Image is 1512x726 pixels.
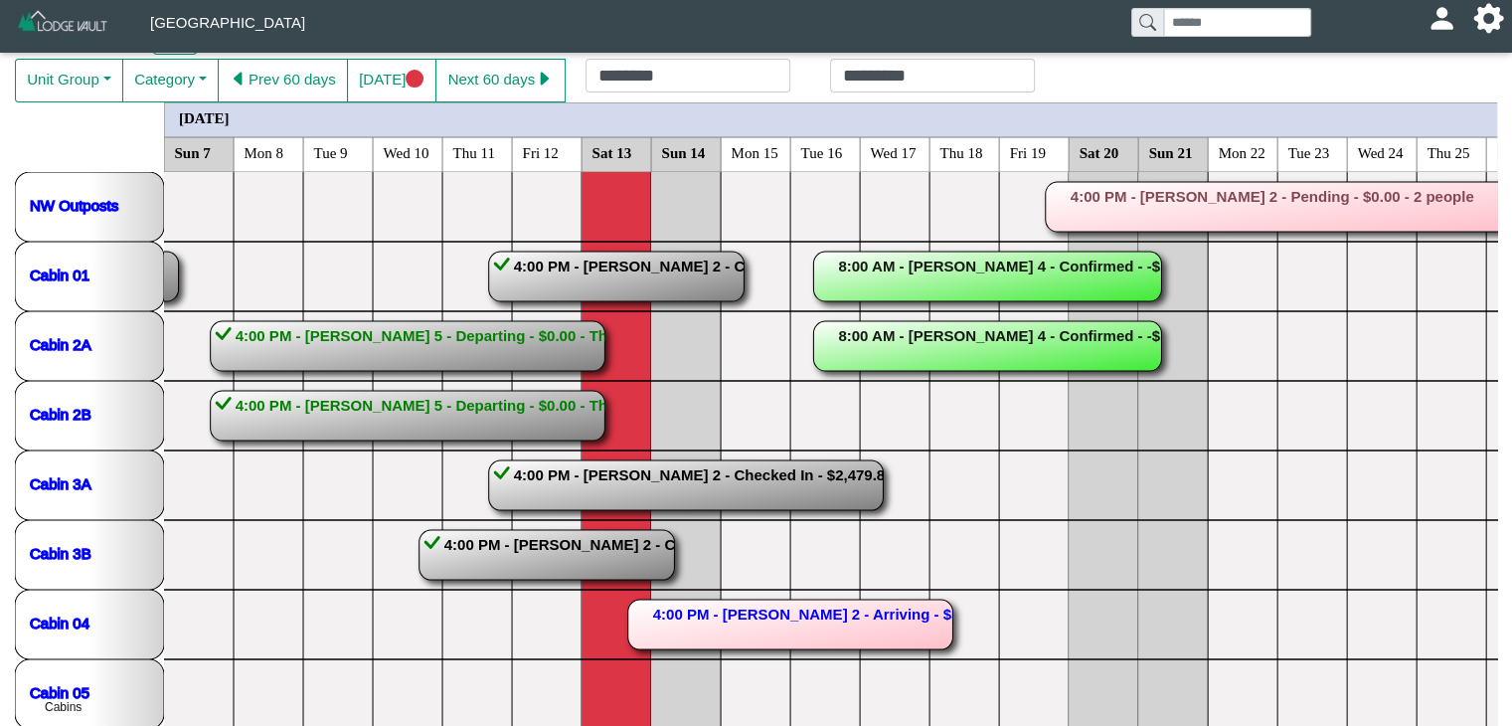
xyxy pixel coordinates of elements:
[30,544,91,561] a: Cabin 3B
[1481,11,1496,26] svg: gear fill
[523,144,559,160] text: Fri 12
[1358,144,1404,160] text: Wed 24
[230,70,249,89] svg: caret left fill
[406,70,424,89] svg: circle fill
[30,335,91,352] a: Cabin 2A
[1428,144,1470,160] text: Thu 25
[16,8,110,43] img: Z
[586,59,790,92] input: Check in
[45,700,82,714] text: Cabins
[179,109,230,125] text: [DATE]
[30,474,91,491] a: Cabin 3A
[245,144,284,160] text: Mon 8
[662,144,706,160] text: Sun 14
[347,59,436,102] button: [DATE]circle fill
[30,683,89,700] a: Cabin 05
[314,144,348,160] text: Tue 9
[732,144,778,160] text: Mon 15
[122,59,219,102] button: Category
[30,405,91,422] a: Cabin 2B
[871,144,917,160] text: Wed 17
[30,196,118,213] a: NW Outposts
[384,144,429,160] text: Wed 10
[218,59,348,102] button: caret left fillPrev 60 days
[1288,144,1330,160] text: Tue 23
[1434,11,1449,26] svg: person fill
[1080,144,1119,160] text: Sat 20
[1010,144,1046,160] text: Fri 19
[592,144,632,160] text: Sat 13
[15,59,123,102] button: Unit Group
[830,59,1035,92] input: Check out
[175,144,212,160] text: Sun 7
[940,144,983,160] text: Thu 18
[453,144,495,160] text: Thu 11
[1219,144,1265,160] text: Mon 22
[1149,144,1193,160] text: Sun 21
[535,70,554,89] svg: caret right fill
[435,59,566,102] button: Next 60 dayscaret right fill
[801,144,843,160] text: Tue 16
[30,614,89,631] a: Cabin 04
[30,266,89,282] a: Cabin 01
[1139,14,1155,30] svg: search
